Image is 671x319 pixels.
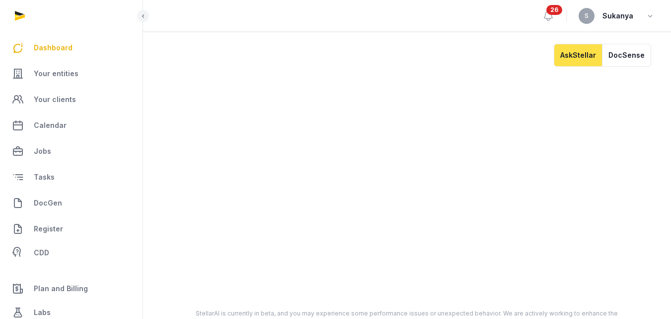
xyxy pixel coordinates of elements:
[602,44,651,67] button: DocSense
[8,36,135,60] a: Dashboard
[34,283,88,295] span: Plan and Billing
[8,191,135,215] a: DocGen
[34,197,62,209] span: DocGen
[34,307,51,319] span: Labs
[554,44,602,67] button: AskStellar
[602,10,633,22] span: Sukanya
[546,5,562,15] span: 26
[34,119,67,131] span: Calendar
[8,243,135,263] a: CDD
[8,113,135,137] a: Calendar
[8,62,135,86] a: Your entities
[8,139,135,163] a: Jobs
[8,88,135,111] a: Your clients
[579,8,595,24] button: S
[34,94,76,106] span: Your clients
[8,217,135,241] a: Register
[8,165,135,189] a: Tasks
[34,42,73,54] span: Dashboard
[34,223,63,235] span: Register
[8,277,135,301] a: Plan and Billing
[34,171,55,183] span: Tasks
[34,145,51,157] span: Jobs
[585,13,589,19] span: S
[34,68,78,80] span: Your entities
[34,247,49,259] span: CDD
